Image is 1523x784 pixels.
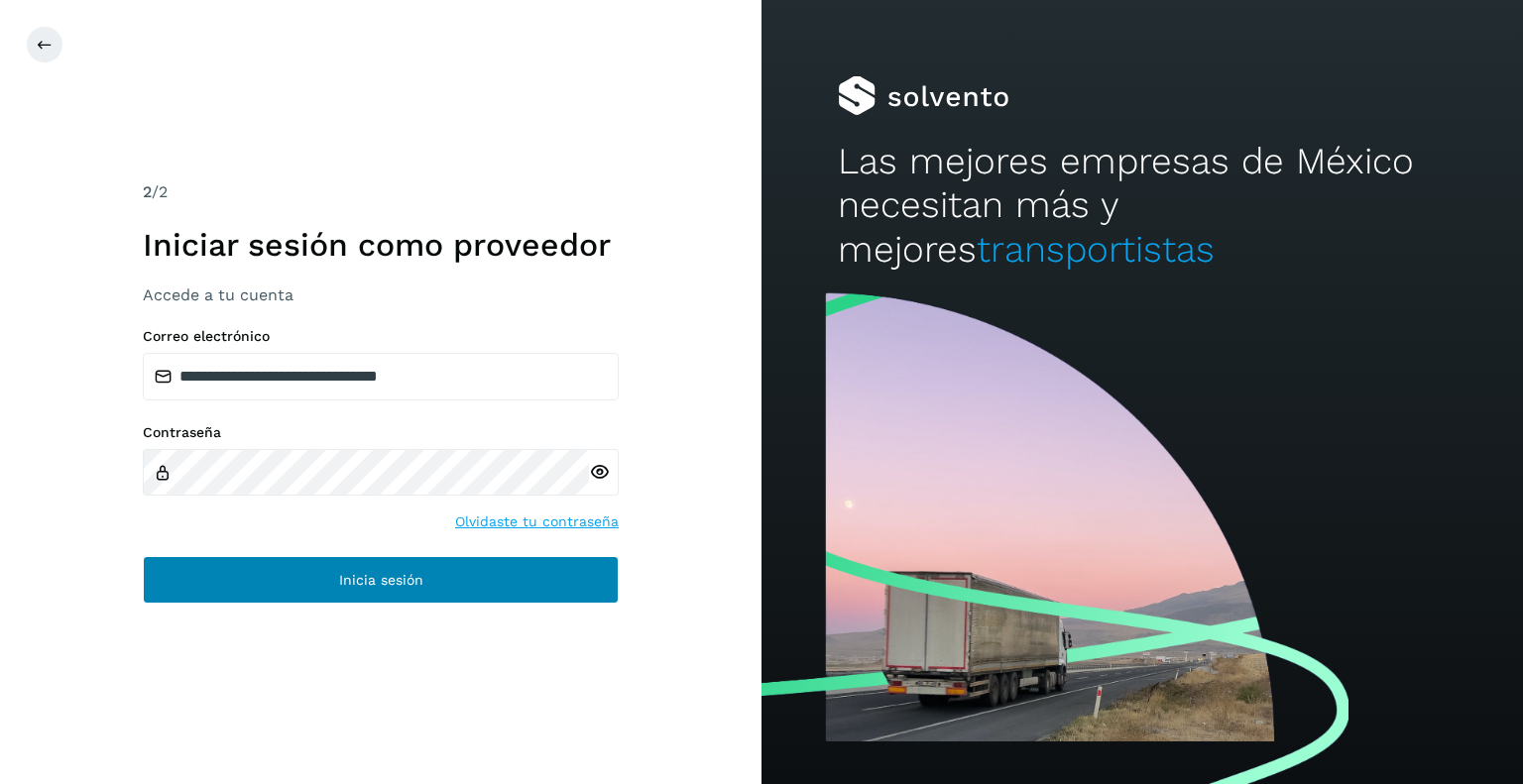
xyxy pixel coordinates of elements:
[143,285,619,304] h3: Accede a tu cuenta
[455,511,619,532] a: Olvidaste tu contraseña
[143,556,619,604] button: Inicia sesión
[143,328,619,345] label: Correo electrónico
[977,228,1215,271] span: transportistas
[143,180,619,204] div: /2
[339,573,423,587] span: Inicia sesión
[143,424,619,441] label: Contraseña
[838,140,1447,272] h2: Las mejores empresas de México necesitan más y mejores
[143,226,619,264] h1: Iniciar sesión como proveedor
[143,182,152,201] span: 2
